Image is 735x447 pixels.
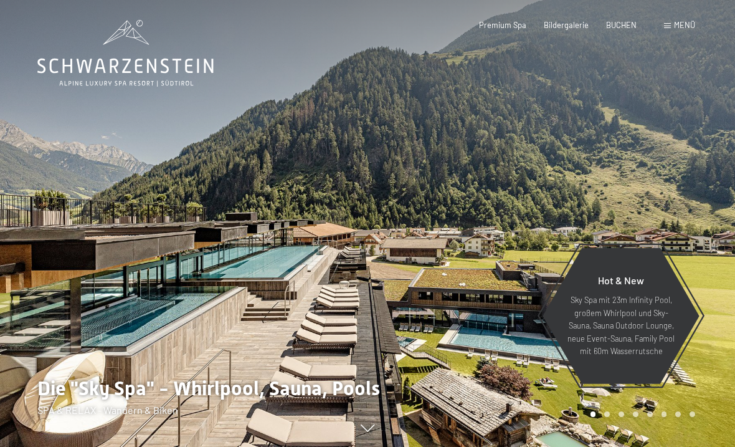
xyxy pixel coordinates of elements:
[479,20,526,30] a: Premium Spa
[544,20,589,30] a: Bildergalerie
[675,411,681,417] div: Carousel Page 7
[598,274,644,286] span: Hot & New
[690,411,695,417] div: Carousel Page 8
[633,411,638,417] div: Carousel Page 4
[542,248,700,385] a: Hot & New Sky Spa mit 23m Infinity Pool, großem Whirlpool und Sky-Sauna, Sauna Outdoor Lounge, ne...
[586,411,695,417] div: Carousel Pagination
[606,20,637,30] a: BUCHEN
[590,411,596,417] div: Carousel Page 1 (Current Slide)
[661,411,667,417] div: Carousel Page 6
[619,411,624,417] div: Carousel Page 3
[567,294,675,357] p: Sky Spa mit 23m Infinity Pool, großem Whirlpool und Sky-Sauna, Sauna Outdoor Lounge, neue Event-S...
[604,411,610,417] div: Carousel Page 2
[647,411,653,417] div: Carousel Page 5
[674,20,695,30] span: Menü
